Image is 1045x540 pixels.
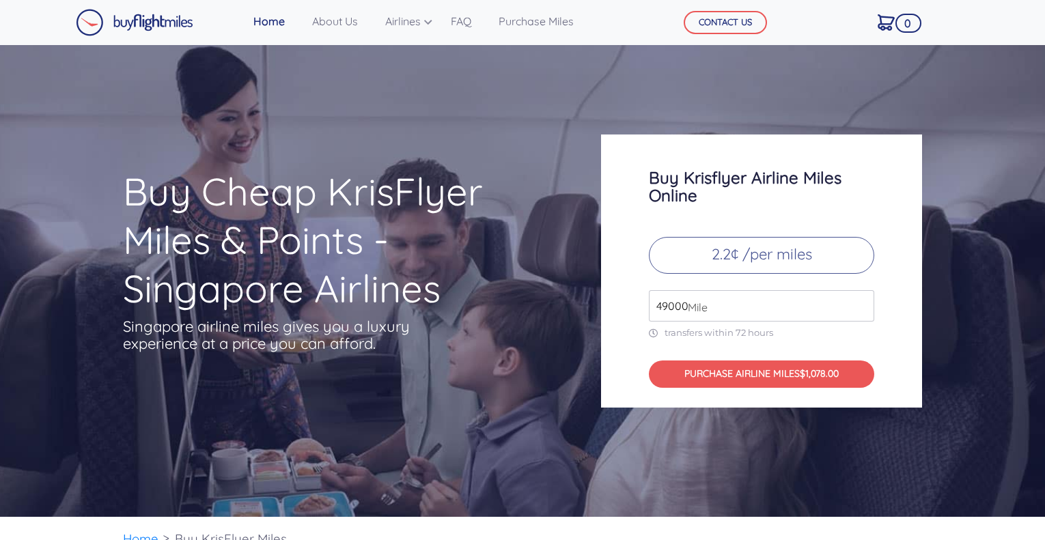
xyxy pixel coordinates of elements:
span: 0 [895,14,921,33]
a: About Us [307,8,363,35]
a: 0 [872,8,900,36]
h3: Buy Krisflyer Airline Miles Online [649,169,874,204]
button: PURCHASE AIRLINE MILES$1,078.00 [649,360,874,388]
a: FAQ [445,8,477,35]
a: Airlines [380,8,429,35]
span: $1,078.00 [800,367,839,380]
p: 2.2¢ /per miles [649,237,874,274]
img: Buy Flight Miles Logo [76,9,193,36]
span: Mile [681,299,708,315]
button: CONTACT US [684,11,767,34]
p: transfers within 72 hours [649,327,874,339]
p: Singapore airline miles gives you a luxury experience at a price you can afford. [123,318,430,352]
a: Home [248,8,290,35]
img: Cart [878,14,895,31]
a: Buy Flight Miles Logo [76,5,193,40]
h1: Buy Cheap KrisFlyer Miles & Points - Singapore Airlines [123,167,548,313]
a: Purchase Miles [493,8,579,35]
